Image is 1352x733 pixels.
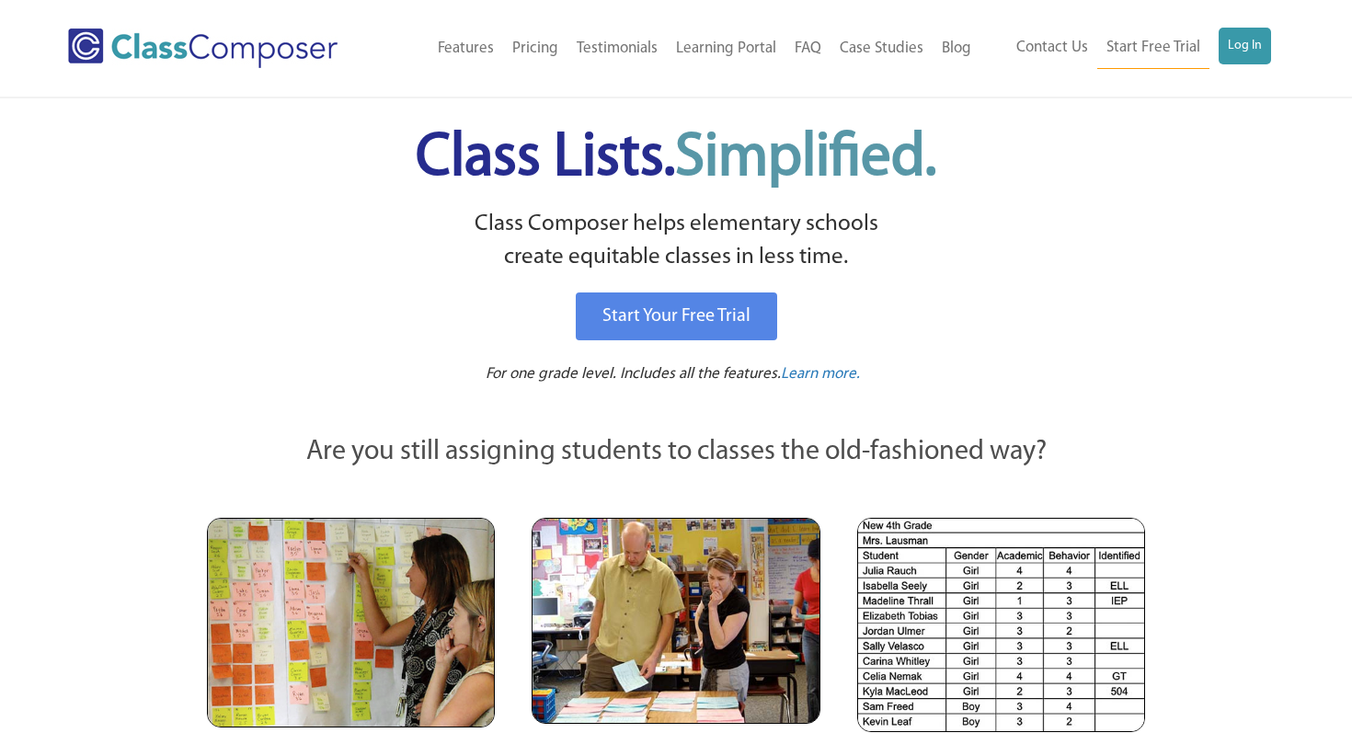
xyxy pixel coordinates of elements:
[567,29,667,69] a: Testimonials
[785,29,831,69] a: FAQ
[781,363,860,386] a: Learn more.
[980,28,1271,69] nav: Header Menu
[204,208,1148,275] p: Class Composer helps elementary schools create equitable classes in less time.
[416,129,936,189] span: Class Lists.
[68,29,338,68] img: Class Composer
[207,518,495,727] img: Teachers Looking at Sticky Notes
[602,307,750,326] span: Start Your Free Trial
[933,29,980,69] a: Blog
[576,292,777,340] a: Start Your Free Trial
[1097,28,1209,69] a: Start Free Trial
[385,29,980,69] nav: Header Menu
[1219,28,1271,64] a: Log In
[1007,28,1097,68] a: Contact Us
[532,518,819,723] img: Blue and Pink Paper Cards
[857,518,1145,732] img: Spreadsheets
[781,366,860,382] span: Learn more.
[429,29,503,69] a: Features
[207,432,1145,473] p: Are you still assigning students to classes the old-fashioned way?
[831,29,933,69] a: Case Studies
[675,129,936,189] span: Simplified.
[503,29,567,69] a: Pricing
[667,29,785,69] a: Learning Portal
[486,366,781,382] span: For one grade level. Includes all the features.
